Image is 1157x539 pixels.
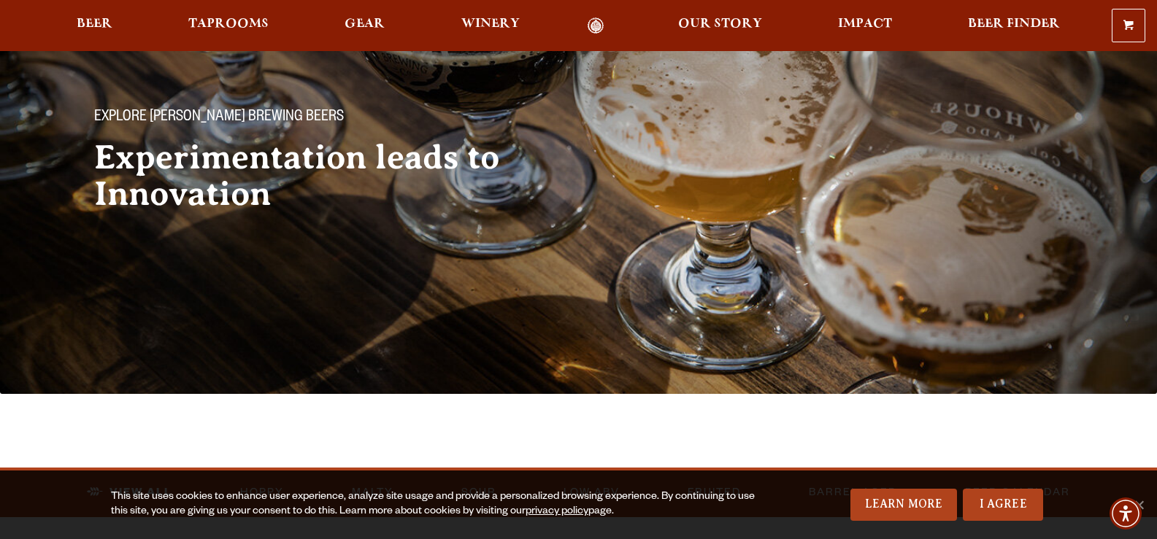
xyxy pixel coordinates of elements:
[1110,497,1142,530] div: Accessibility Menu
[838,18,892,30] span: Impact
[461,18,520,30] span: Winery
[94,139,550,212] h2: Experimentation leads to Innovation
[958,18,1069,34] a: Beer Finder
[850,489,958,521] a: Learn More
[94,109,344,128] span: Explore [PERSON_NAME] Brewing Beers
[963,489,1043,521] a: I Agree
[77,18,112,30] span: Beer
[335,18,394,34] a: Gear
[678,18,762,30] span: Our Story
[111,490,761,519] div: This site uses cookies to enhance user experience, analyze site usage and provide a personalized ...
[452,18,529,34] a: Winery
[669,18,772,34] a: Our Story
[526,506,588,518] a: privacy policy
[968,18,1060,30] span: Beer Finder
[829,18,902,34] a: Impact
[179,18,278,34] a: Taprooms
[345,18,385,30] span: Gear
[188,18,269,30] span: Taprooms
[67,18,122,34] a: Beer
[569,18,623,34] a: Odell Home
